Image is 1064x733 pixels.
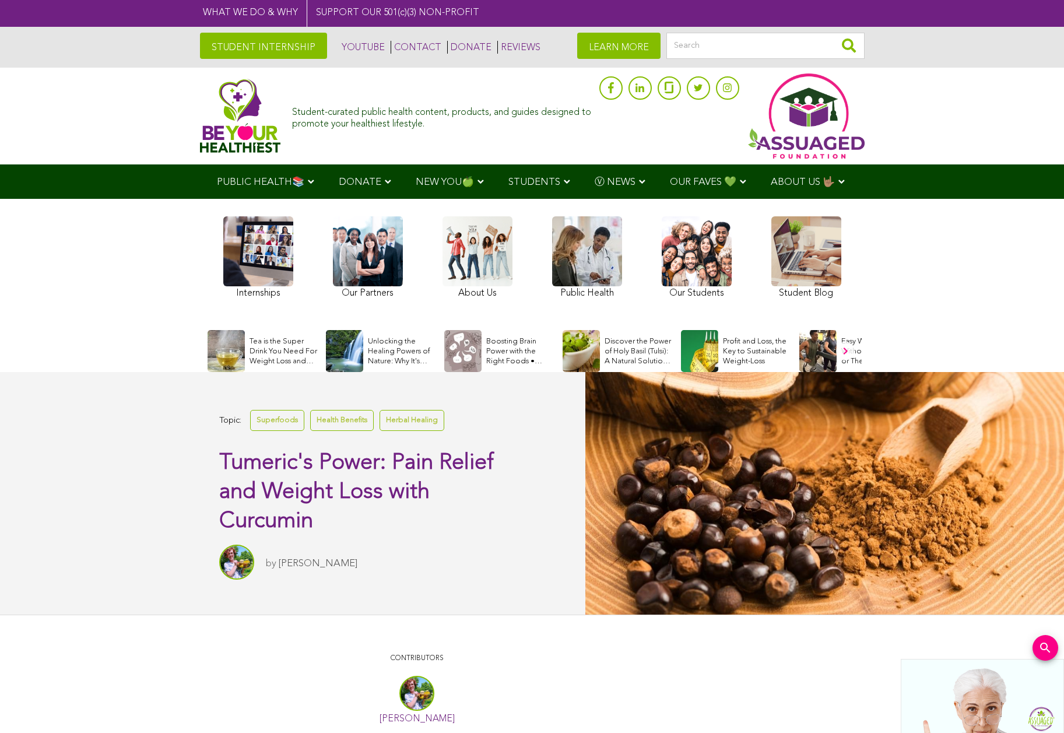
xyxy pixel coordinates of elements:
[266,559,276,569] span: by
[219,452,494,532] span: Tumeric's Power: Pain Relief and Weight Loss with Curcumin
[217,177,304,187] span: PUBLIC HEALTH📚
[227,653,606,664] p: CONTRIBUTORS
[250,410,304,430] a: Superfoods
[310,410,374,430] a: Health Benefits
[771,177,835,187] span: ABOUT US 🤟🏽
[508,177,560,187] span: STUDENTS
[577,33,661,59] a: LEARN MORE
[200,164,865,199] div: Navigation Menu
[748,73,865,159] img: Assuaged App
[339,177,381,187] span: DONATE
[447,41,491,54] a: DONATE
[665,82,673,93] img: glassdoor
[200,79,281,153] img: Assuaged
[497,41,540,54] a: REVIEWS
[200,33,327,59] a: STUDENT INTERNSHIP
[1006,677,1064,733] iframe: Chat Widget
[279,559,357,569] a: [PERSON_NAME]
[670,177,736,187] span: OUR FAVES 💚
[595,177,635,187] span: Ⓥ NEWS
[339,41,385,54] a: YOUTUBE
[219,545,254,580] img: Rachel Thomas
[416,177,474,187] span: NEW YOU🍏
[219,413,241,429] span: Topic:
[380,410,444,430] a: Herbal Healing
[380,714,455,724] a: [PERSON_NAME]
[391,41,441,54] a: CONTACT
[292,101,593,129] div: Student-curated public health content, products, and guides designed to promote your healthiest l...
